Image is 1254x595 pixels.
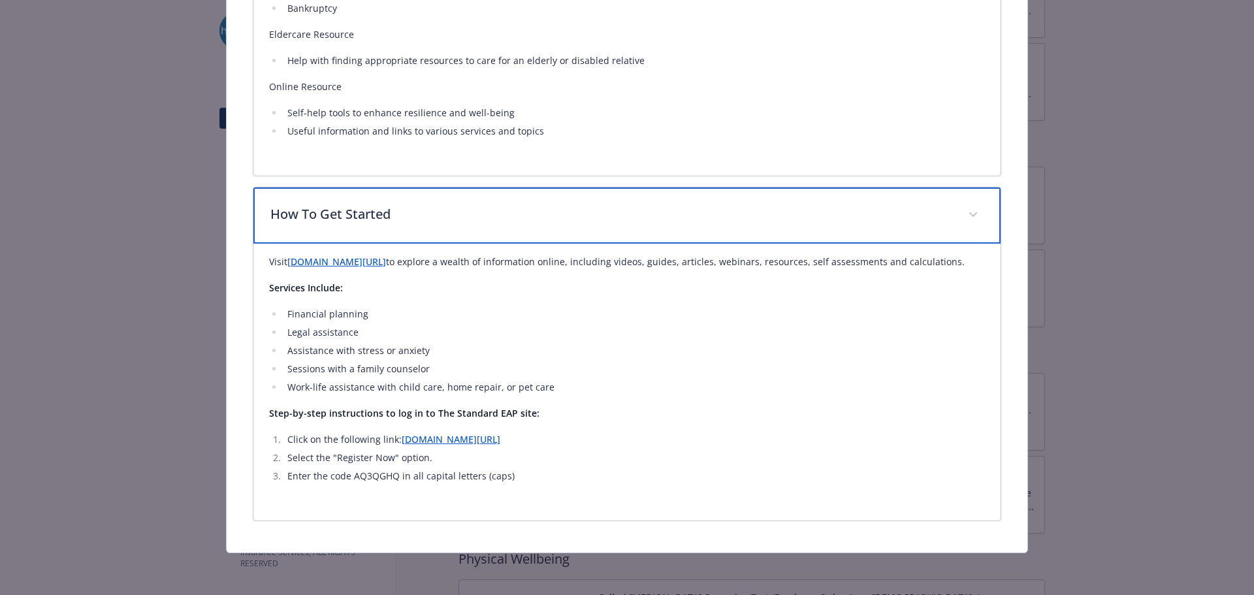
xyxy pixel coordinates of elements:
li: Click on the following link: [283,432,986,447]
li: Legal assistance [283,325,986,340]
li: Enter the code AQ3QGHQ in all capital letters (caps) [283,468,986,484]
a: [DOMAIN_NAME][URL] [402,433,500,445]
li: Help with finding appropriate resources to care for an elderly or disabled relative [283,53,986,69]
div: How To Get Started [253,244,1001,521]
li: Sessions with a family counselor [283,361,986,377]
strong: Step-by-step instructions to log in to The Standard EAP site: [269,407,539,419]
a: [DOMAIN_NAME][URL] [287,255,386,268]
p: How To Get Started [270,204,953,224]
div: How To Get Started [253,187,1001,244]
li: Assistance with stress or anxiety [283,343,986,359]
li: Work-life assistance with child care, home repair, or pet care [283,379,986,395]
li: Select the "Register Now" option. [283,450,986,466]
li: Useful information and links to various services and topics [283,123,986,139]
p: Eldercare Resource [269,27,986,42]
p: Online Resource [269,79,986,95]
li: Self-help tools to enhance resilience and well-being [283,105,986,121]
li: Financial planning [283,306,986,322]
p: Visit to explore a wealth of information online, including videos, guides, articles, webinars, re... [269,254,986,270]
strong: Services Include: [269,281,343,294]
li: Bankruptcy [283,1,986,16]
